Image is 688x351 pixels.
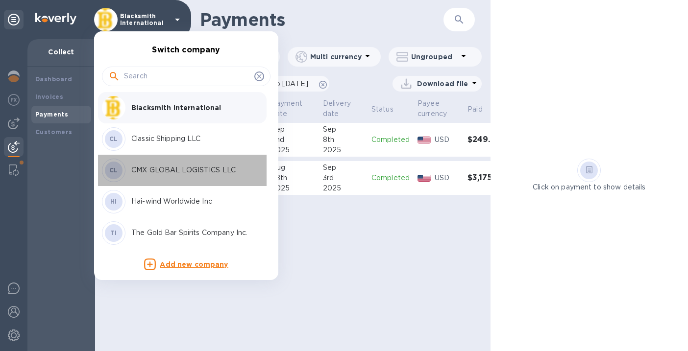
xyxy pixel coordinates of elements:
p: Classic Shipping LLC [131,134,255,144]
b: TI [110,229,117,236]
p: Hai-wind Worldwide Inc [131,196,255,207]
p: Add new company [160,259,228,270]
b: HI [110,198,117,205]
p: CMX GLOBAL LOGISTICS LLC [131,165,255,175]
p: The Gold Bar Spirits Company Inc. [131,228,255,238]
input: Search [124,69,250,84]
b: CL [109,135,118,142]
p: Blacksmith International [131,103,255,113]
b: CL [109,166,118,174]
